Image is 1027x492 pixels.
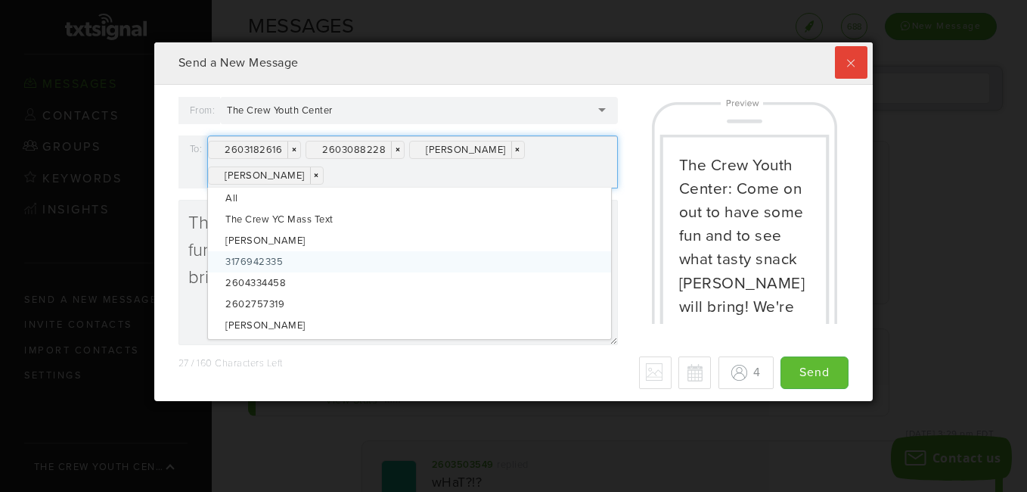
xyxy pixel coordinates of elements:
div: [PERSON_NAME] [208,336,611,357]
div: 2603088228 [306,141,405,159]
a: × [511,142,524,158]
div: [PERSON_NAME] [208,315,611,336]
a: × [391,142,404,158]
div: [PERSON_NAME] [208,230,611,251]
div: 3176942335 [208,251,611,272]
div: The Crew Youth Center: Come on out to have some fun and to see what tasty snack [PERSON_NAME] wil... [679,154,810,366]
span: 27 / 160 [178,357,213,369]
div: The Crew YC Mass Text [208,209,611,230]
span: Characters Left [215,357,283,369]
div: 2602757319 [208,294,611,315]
div: [PERSON_NAME] [409,141,525,159]
button: 4 [718,357,774,389]
div: [PERSON_NAME] [208,167,324,185]
div: 2603182616 [208,141,301,159]
span: Send a New Message [178,55,299,70]
label: To: [190,139,203,160]
div: The Crew Youth Center [227,104,351,117]
a: × [310,167,323,184]
div: All [208,188,611,209]
div: 2604334458 [208,272,611,294]
label: From: [190,100,216,121]
input: Send [780,357,849,389]
a: × [287,142,300,158]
